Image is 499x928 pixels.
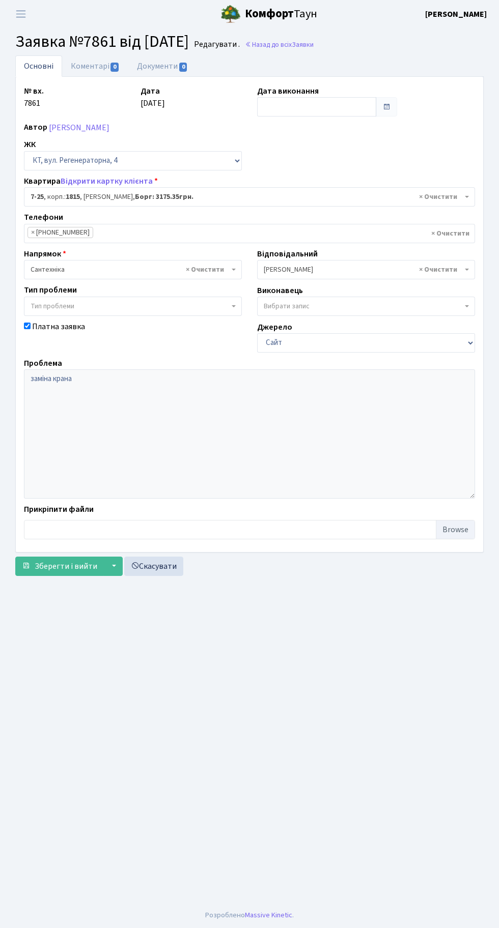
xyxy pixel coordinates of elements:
[31,301,74,311] span: Тип проблеми
[31,192,44,202] b: 7-25
[141,85,160,97] label: Дата
[15,557,104,576] button: Зберегти і вийти
[264,265,462,275] span: Тихонов М.М.
[425,9,487,20] b: [PERSON_NAME]
[32,321,85,333] label: Платна заявка
[257,284,303,297] label: Виконавець
[419,265,457,275] span: Видалити всі елементи
[245,6,294,22] b: Комфорт
[31,228,35,238] span: ×
[220,4,241,24] img: logo.png
[257,248,318,260] label: Відповідальний
[245,910,292,920] a: Massive Kinetic
[179,63,187,72] span: 0
[24,139,36,151] label: ЖК
[24,357,62,369] label: Проблема
[66,192,80,202] b: 1815
[35,561,97,572] span: Зберегти і вийти
[110,63,119,72] span: 0
[16,85,133,117] div: 7861
[49,122,109,133] a: [PERSON_NAME]
[61,176,153,187] a: Відкрити картку клієнта
[24,284,77,297] label: Тип проблеми
[15,55,62,77] a: Основні
[431,228,469,239] span: Видалити всі елементи
[24,504,94,516] label: Прикріпити файли
[245,40,314,49] a: Назад до всіхЗаявки
[15,30,189,53] span: Заявка №7861 від [DATE]
[292,40,314,49] span: Заявки
[124,557,183,576] a: Скасувати
[24,369,475,499] textarea: заміна крана
[62,55,128,77] a: Коментарі
[419,192,457,202] span: Видалити всі елементи
[186,265,224,275] span: Видалити всі елементи
[133,85,249,117] div: [DATE]
[24,122,47,134] label: Автор
[24,260,242,279] span: Сантехніка
[24,212,63,224] label: Телефони
[24,175,158,187] label: Квартира
[135,192,193,202] b: Борг: 3175.35грн.
[192,40,240,49] small: Редагувати .
[257,321,292,333] label: Джерело
[425,8,487,20] a: [PERSON_NAME]
[264,301,310,311] span: Вибрати запис
[257,260,475,279] span: Тихонов М.М.
[128,55,197,77] a: Документи
[205,910,294,921] div: Розроблено .
[245,6,317,23] span: Таун
[8,6,34,22] button: Переключити навігацію
[24,187,475,207] span: <b>7-25</b>, корп.: <b>1815</b>, Мухбілов Ельор Ділшодович, <b>Борг: 3175.35грн.</b>
[24,85,44,97] label: № вх.
[31,192,462,202] span: <b>7-25</b>, корп.: <b>1815</b>, Мухбілов Ельор Ділшодович, <b>Борг: 3175.35грн.</b>
[31,265,229,275] span: Сантехніка
[27,227,93,239] li: (067) 291-28-84
[257,85,319,97] label: Дата виконання
[24,248,66,260] label: Напрямок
